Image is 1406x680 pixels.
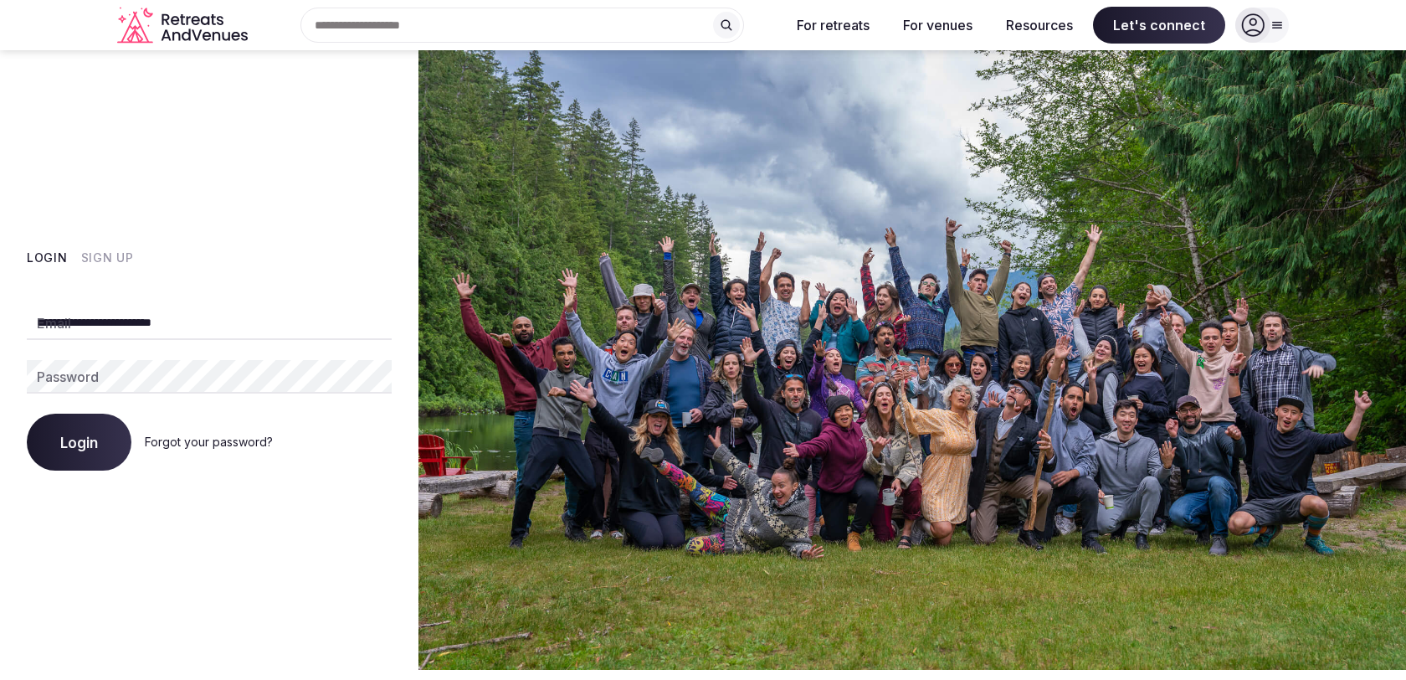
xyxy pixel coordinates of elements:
[117,7,251,44] svg: Retreats and Venues company logo
[117,7,251,44] a: Visit the homepage
[81,250,134,266] button: Sign Up
[783,7,883,44] button: For retreats
[27,250,68,266] button: Login
[418,50,1406,670] img: My Account Background
[890,7,986,44] button: For venues
[1093,7,1225,44] span: Let's connect
[27,414,131,471] button: Login
[993,7,1086,44] button: Resources
[145,435,273,449] a: Forgot your password?
[60,434,98,451] span: Login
